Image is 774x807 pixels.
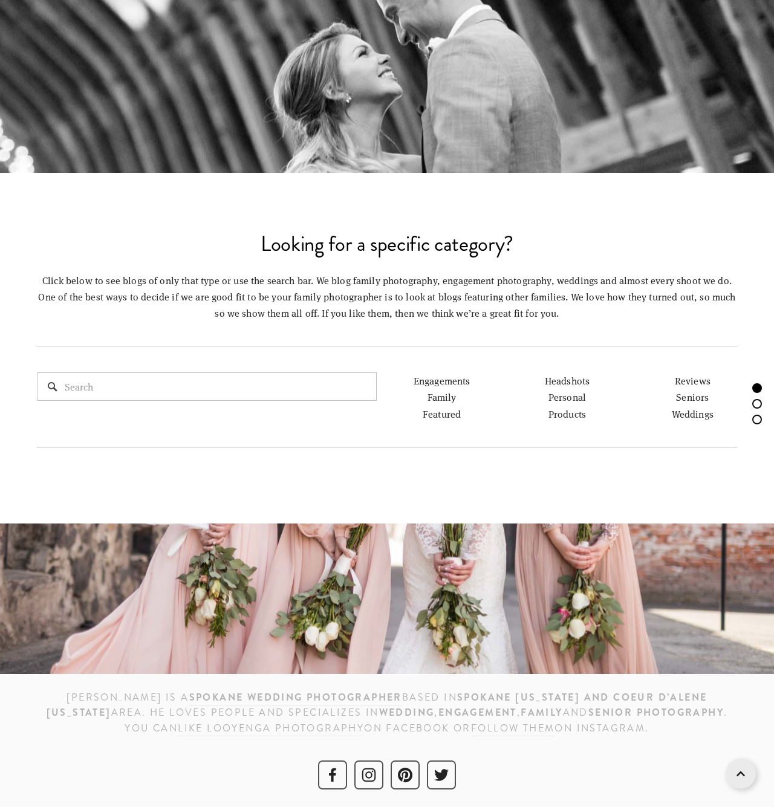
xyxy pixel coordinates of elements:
a: Personal [548,391,586,403]
strong: senior photography [588,705,724,719]
h2: Looking for a specific category? [37,233,737,254]
a: Featured [423,407,461,420]
h3: [PERSON_NAME] is a based IN area. He loves people and specializes in , , and . You can on Faceboo... [37,690,737,736]
a: Instagram [354,760,383,789]
a: Headshots [545,374,590,387]
a: Seniors [676,391,709,403]
a: Weddings [672,407,714,420]
a: Engagements [414,374,470,387]
strong: Spokane wedding photographer [189,690,402,704]
a: Spokane wedding photographer [189,690,402,705]
a: Products [548,407,586,420]
a: follow them [471,721,554,736]
a: Twitter [427,760,456,789]
a: Facebook [318,760,347,789]
strong: wedding [379,705,435,719]
a: like Looyenga Photography [178,721,364,736]
input: Search [37,372,377,401]
a: Reviews [675,374,711,387]
strong: family [521,705,562,719]
p: Click below to see blogs of only that type or use the search bar. We blog family photography, eng... [37,272,737,322]
strong: SPOKANE [US_STATE] and Coeur d’Alene [US_STATE] [47,690,711,720]
a: Family [428,391,457,403]
a: Pinterest [391,760,420,789]
strong: engagement [438,705,517,719]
